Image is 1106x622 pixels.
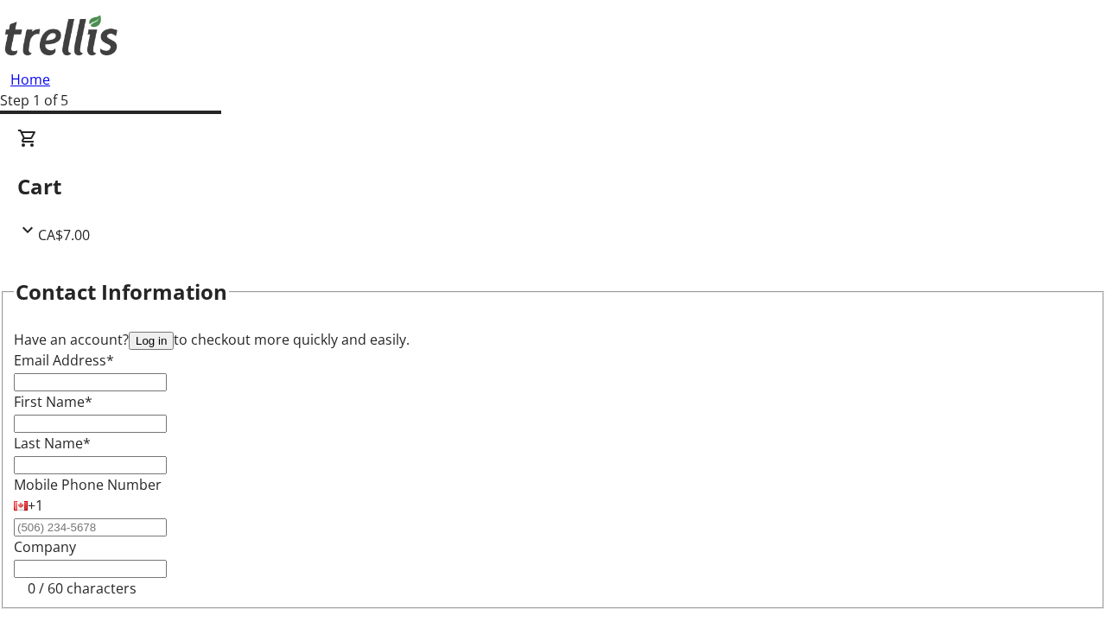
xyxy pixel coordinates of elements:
label: Last Name* [14,434,91,453]
button: Log in [129,332,174,350]
span: CA$7.00 [38,225,90,244]
h2: Cart [17,171,1089,202]
label: First Name* [14,392,92,411]
div: CartCA$7.00 [17,128,1089,245]
tr-character-limit: 0 / 60 characters [28,579,137,598]
label: Email Address* [14,351,114,370]
div: Have an account? to checkout more quickly and easily. [14,329,1092,350]
input: (506) 234-5678 [14,518,167,536]
h2: Contact Information [16,276,227,308]
label: Company [14,537,76,556]
label: Mobile Phone Number [14,475,162,494]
